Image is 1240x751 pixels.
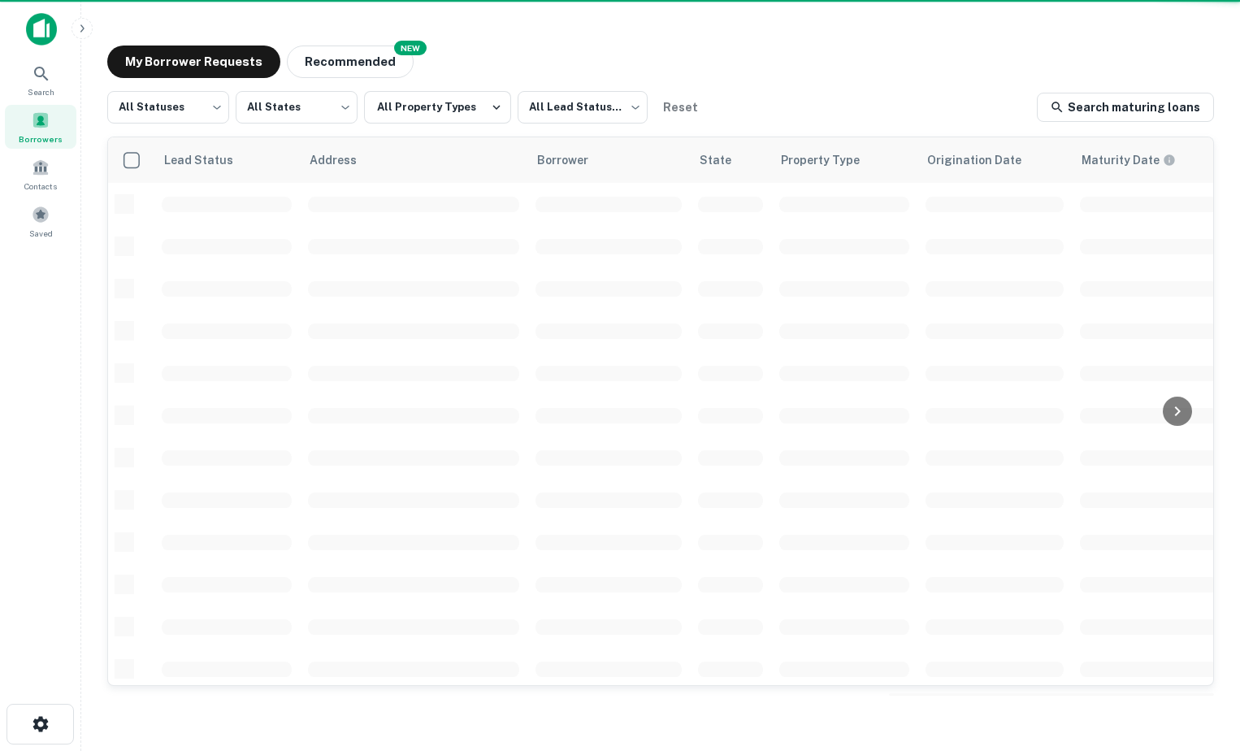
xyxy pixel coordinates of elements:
span: Property Type [781,150,881,170]
span: Search [28,85,54,98]
span: Borrower [537,150,609,170]
a: Saved [5,199,76,243]
th: Maturity dates displayed may be estimated. Please contact the lender for the most accurate maturi... [1072,137,1226,183]
a: Contacts [5,152,76,196]
span: State [700,150,752,170]
button: Recommended [287,46,414,78]
span: Lead Status [163,150,254,170]
iframe: Chat Widget [1159,621,1240,699]
span: Origination Date [927,150,1043,170]
span: Address [310,150,378,170]
a: Search [5,58,76,102]
span: Contacts [24,180,57,193]
button: All Property Types [364,91,511,124]
div: All Statuses [107,86,229,128]
th: Origination Date [917,137,1072,183]
a: Borrowers [5,105,76,149]
th: Property Type [771,137,917,183]
span: Borrowers [19,132,63,145]
th: Address [300,137,527,183]
span: Saved [29,227,53,240]
a: Search maturing loans [1037,93,1214,122]
h6: Maturity Date [1082,151,1160,169]
span: Maturity dates displayed may be estimated. Please contact the lender for the most accurate maturi... [1082,151,1197,169]
div: All Lead Statuses [518,86,648,128]
div: NEW [394,41,427,55]
div: Maturity dates displayed may be estimated. Please contact the lender for the most accurate maturi... [1082,151,1176,169]
th: State [690,137,771,183]
th: Borrower [527,137,690,183]
img: capitalize-icon.png [26,13,57,46]
button: My Borrower Requests [107,46,280,78]
th: Lead Status [154,137,300,183]
div: All States [236,86,358,128]
button: Reset [654,91,706,124]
